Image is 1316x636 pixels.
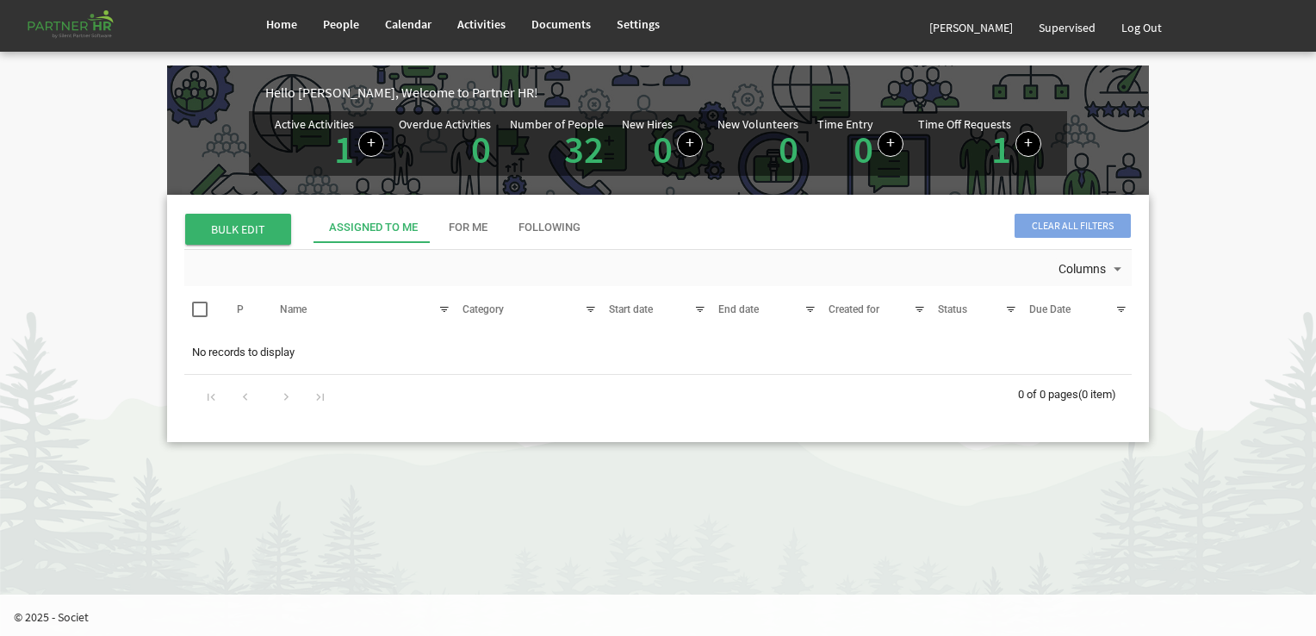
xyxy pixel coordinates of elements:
[275,383,298,408] div: Go to next page
[323,16,359,32] span: People
[717,118,803,169] div: Volunteer hired in the last 7 days
[779,125,798,173] a: 0
[817,118,873,130] div: Time Entry
[457,16,506,32] span: Activities
[510,118,604,130] div: Number of People
[275,118,384,169] div: Number of active Activities in Partner HR
[280,303,307,315] span: Name
[334,125,354,173] a: 1
[1015,131,1041,157] a: Create a new time off request
[677,131,703,157] a: Add new person to Partner HR
[918,118,1041,169] div: Number of active time off requests
[233,383,257,408] div: Go to previous page
[918,118,1011,130] div: Time Off Requests
[878,131,903,157] a: Log hours
[237,303,244,315] span: P
[1026,3,1108,52] a: Supervised
[510,118,608,169] div: Total number of active people in Partner HR
[399,118,495,169] div: Activities assigned to you for which the Due Date is passed
[1057,259,1108,280] span: Columns
[717,118,798,130] div: New Volunteers
[275,118,354,130] div: Active Activities
[938,303,967,315] span: Status
[609,303,653,315] span: Start date
[329,220,418,236] div: Assigned To Me
[358,131,384,157] a: Create a new Activity
[1015,214,1131,238] span: Clear all filters
[817,118,903,169] div: Number of Time Entries
[916,3,1026,52] a: [PERSON_NAME]
[385,16,431,32] span: Calendar
[1055,259,1129,281] button: Columns
[564,125,604,173] a: 32
[185,214,291,245] span: BULK EDIT
[1029,303,1071,315] span: Due Date
[518,220,580,236] div: Following
[14,608,1316,626] p: © 2025 - Societ
[653,125,673,173] a: 0
[1078,388,1116,401] span: (0 item)
[200,383,223,408] div: Go to first page
[1039,20,1096,35] span: Supervised
[991,125,1011,173] a: 1
[1055,250,1129,286] div: Columns
[184,336,1132,369] td: No records to display
[622,118,673,130] div: New Hires
[531,16,591,32] span: Documents
[854,125,873,173] a: 0
[313,212,1261,243] div: tab-header
[1018,388,1078,401] span: 0 of 0 pages
[471,125,491,173] a: 0
[617,16,660,32] span: Settings
[266,16,297,32] span: Home
[265,83,1149,103] div: Hello [PERSON_NAME], Welcome to Partner HR!
[399,118,491,130] div: Overdue Activities
[829,303,879,315] span: Created for
[718,303,759,315] span: End date
[622,118,703,169] div: People hired in the last 7 days
[308,383,332,408] div: Go to last page
[462,303,504,315] span: Category
[1018,375,1132,411] div: 0 of 0 pages (0 item)
[1108,3,1175,52] a: Log Out
[449,220,487,236] div: For Me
